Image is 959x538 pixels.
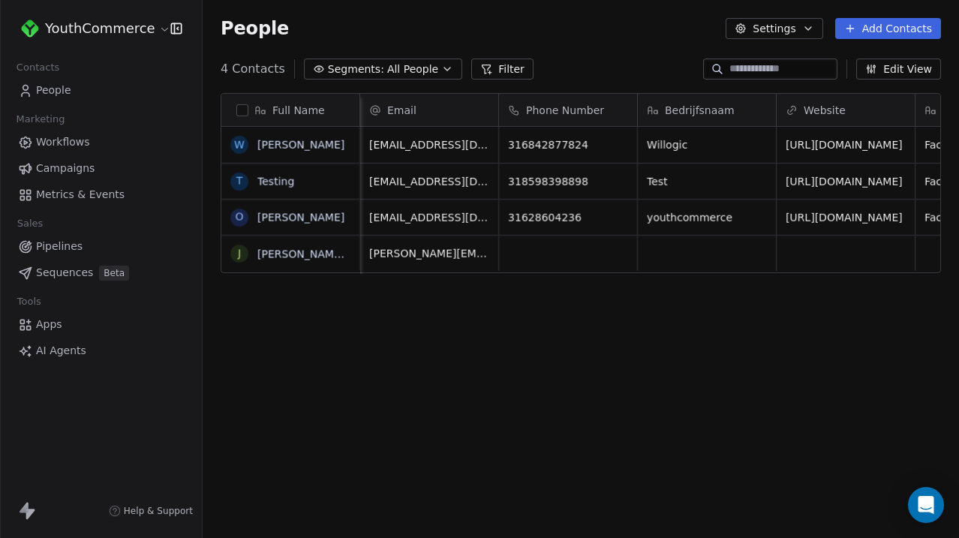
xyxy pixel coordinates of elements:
span: Segments: [328,62,384,77]
a: People [12,78,190,103]
button: Settings [726,18,822,39]
span: Tools [11,290,47,313]
span: Workflows [36,134,90,150]
a: [URL][DOMAIN_NAME] [786,212,903,224]
span: Willogic [647,137,767,152]
span: Full Name [272,103,325,118]
span: [EMAIL_ADDRESS][DOMAIN_NAME] [369,137,489,152]
a: [PERSON_NAME][EMAIL_ADDRESS][DOMAIN_NAME] [257,248,528,260]
div: W [234,137,245,153]
button: Edit View [856,59,941,80]
a: AI Agents [12,338,190,363]
span: 318598398898 [508,174,628,189]
img: YC%20tumbnail%20flavicon.png [21,20,39,38]
span: Beta [99,266,129,281]
span: 316842877824 [508,137,628,152]
span: YouthCommerce [45,19,155,38]
a: SequencesBeta [12,260,190,285]
a: [URL][DOMAIN_NAME] [786,176,903,188]
span: Contacts [10,56,66,79]
div: Phone Number [499,94,637,126]
span: Sequences [36,265,93,281]
span: [EMAIL_ADDRESS][DOMAIN_NAME] [369,210,489,225]
span: Email [387,103,416,118]
div: Open Intercom Messenger [908,487,944,523]
a: Metrics & Events [12,182,190,207]
a: Help & Support [109,505,193,517]
a: Apps [12,312,190,337]
a: [PERSON_NAME] [257,139,344,151]
div: T [236,173,243,189]
div: Email [360,94,498,126]
span: People [221,17,289,40]
span: Marketing [10,108,71,131]
span: youthcommerce [647,210,767,225]
div: o [235,209,243,225]
span: Campaigns [36,161,95,176]
span: [EMAIL_ADDRESS][DOMAIN_NAME] [369,174,489,189]
span: All People [387,62,438,77]
span: Test [647,174,767,189]
a: Testing [257,176,294,188]
span: Metrics & Events [36,187,125,203]
a: Pipelines [12,234,190,259]
div: j [238,245,241,261]
span: [PERSON_NAME][EMAIL_ADDRESS][DOMAIN_NAME] [369,246,489,261]
span: Pipelines [36,239,83,254]
span: People [36,83,71,98]
span: Phone Number [526,103,604,118]
button: Add Contacts [835,18,941,39]
span: Apps [36,317,62,332]
a: Campaigns [12,156,190,181]
span: AI Agents [36,343,86,359]
span: Help & Support [124,505,193,517]
div: Bedrijfsnaam [638,94,776,126]
span: Website [804,103,846,118]
span: 4 Contacts [221,60,285,78]
button: YouthCommerce [18,16,160,41]
span: Sales [11,212,50,235]
a: [PERSON_NAME] [257,212,344,224]
div: Website [777,94,915,126]
button: Filter [471,59,534,80]
span: Bedrijfsnaam [665,103,735,118]
a: Workflows [12,130,190,155]
div: grid [221,127,360,531]
div: Full Name [221,94,359,126]
a: [URL][DOMAIN_NAME] [786,139,903,151]
span: 31628604236 [508,210,628,225]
